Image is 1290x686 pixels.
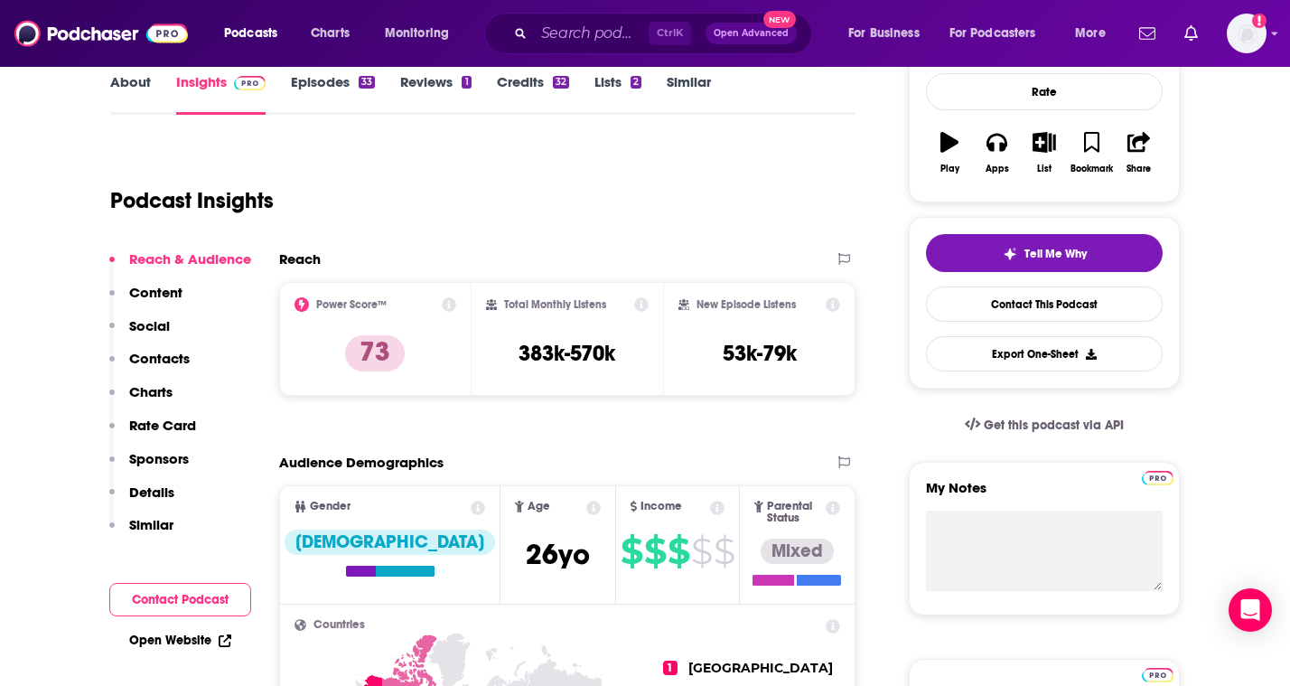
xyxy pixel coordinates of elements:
[534,19,649,48] input: Search podcasts, credits, & more...
[129,284,182,301] p: Content
[1229,588,1272,632] div: Open Intercom Messenger
[109,317,170,351] button: Social
[1227,14,1267,53] img: User Profile
[109,583,251,616] button: Contact Podcast
[526,537,590,572] span: 26 yo
[926,336,1163,371] button: Export One-Sheet
[224,21,277,46] span: Podcasts
[291,73,375,115] a: Episodes33
[696,298,796,311] h2: New Episode Listens
[836,19,942,48] button: open menu
[649,22,691,45] span: Ctrl K
[1068,120,1115,185] button: Bookmark
[528,501,550,512] span: Age
[594,73,641,115] a: Lists2
[129,450,189,467] p: Sponsors
[714,29,789,38] span: Open Advanced
[1132,18,1163,49] a: Show notifications dropdown
[1021,120,1068,185] button: List
[926,73,1163,110] div: Rate
[176,73,266,115] a: InsightsPodchaser Pro
[668,537,689,566] span: $
[1075,21,1106,46] span: More
[109,417,196,450] button: Rate Card
[640,501,682,512] span: Income
[109,516,173,550] button: Similar
[400,73,471,115] a: Reviews1
[1177,18,1205,49] a: Show notifications dropdown
[313,619,365,631] span: Countries
[1116,120,1163,185] button: Share
[926,287,1163,322] a: Contact This Podcast
[1142,471,1173,485] img: Podchaser Pro
[109,450,189,484] button: Sponsors
[372,19,472,48] button: open menu
[299,19,360,48] a: Charts
[110,187,274,214] h1: Podcast Insights
[345,335,405,371] p: 73
[1070,164,1113,174] div: Bookmark
[129,383,173,400] p: Charts
[129,633,231,648] a: Open Website
[462,76,471,89] div: 1
[938,19,1062,48] button: open menu
[949,21,1036,46] span: For Podcasters
[706,23,797,44] button: Open AdvancedNew
[1037,164,1052,174] div: List
[109,484,174,517] button: Details
[714,537,734,566] span: $
[110,73,151,115] a: About
[129,484,174,501] p: Details
[950,403,1138,447] a: Get this podcast via API
[14,16,188,51] img: Podchaser - Follow, Share and Rate Podcasts
[1126,164,1151,174] div: Share
[667,73,711,115] a: Similar
[279,454,444,471] h2: Audience Demographics
[1142,665,1173,682] a: Pro website
[285,530,495,555] div: [DEMOGRAPHIC_DATA]
[129,250,251,268] p: Reach & Audience
[385,21,449,46] span: Monitoring
[1024,247,1087,261] span: Tell Me Why
[723,340,797,367] h3: 53k-79k
[761,539,834,564] div: Mixed
[109,250,251,284] button: Reach & Audience
[1142,468,1173,485] a: Pro website
[631,76,641,89] div: 2
[310,501,351,512] span: Gender
[1252,14,1267,28] svg: Add a profile image
[129,317,170,334] p: Social
[211,19,301,48] button: open menu
[519,340,615,367] h3: 383k-570k
[763,11,796,28] span: New
[688,660,833,676] span: [GEOGRAPHIC_DATA]
[984,418,1124,433] span: Get this podcast via API
[109,350,190,383] button: Contacts
[501,13,829,54] div: Search podcasts, credits, & more...
[1062,19,1128,48] button: open menu
[109,284,182,317] button: Content
[504,298,606,311] h2: Total Monthly Listens
[1142,668,1173,682] img: Podchaser Pro
[1227,14,1267,53] button: Show profile menu
[767,501,823,524] span: Parental Status
[316,298,387,311] h2: Power Score™
[621,537,642,566] span: $
[497,73,569,115] a: Credits32
[926,234,1163,272] button: tell me why sparkleTell Me Why
[311,21,350,46] span: Charts
[663,661,678,675] span: 1
[1227,14,1267,53] span: Logged in as GregKubie
[109,383,173,417] button: Charts
[691,537,712,566] span: $
[1003,247,1017,261] img: tell me why sparkle
[553,76,569,89] div: 32
[986,164,1009,174] div: Apps
[940,164,959,174] div: Play
[359,76,375,89] div: 33
[926,120,973,185] button: Play
[644,537,666,566] span: $
[926,479,1163,511] label: My Notes
[234,76,266,90] img: Podchaser Pro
